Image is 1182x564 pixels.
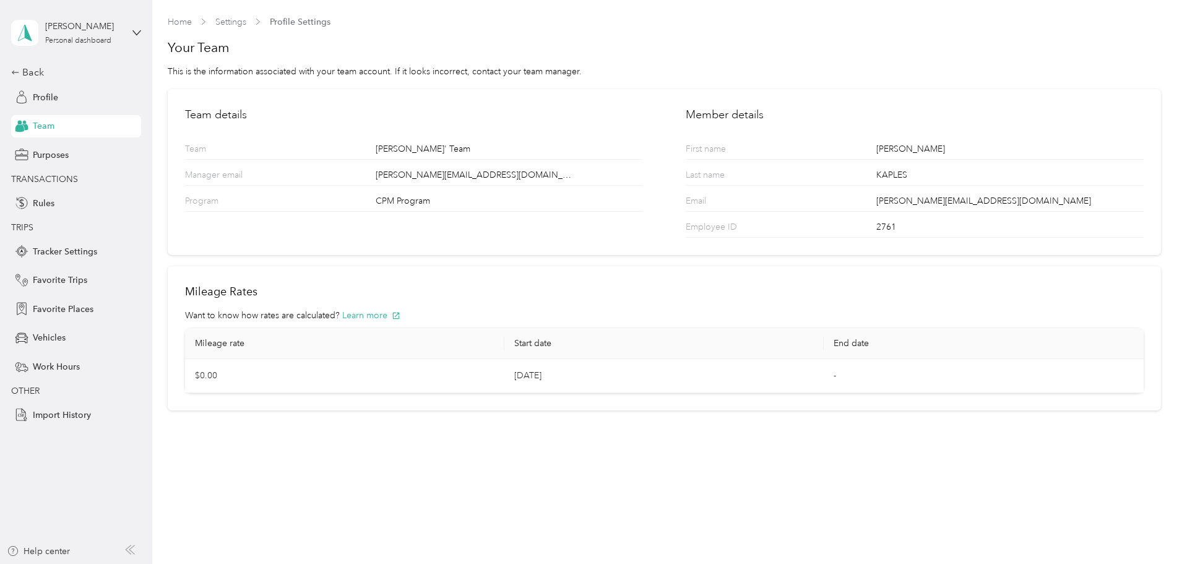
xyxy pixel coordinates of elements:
div: CPM Program [376,194,642,211]
div: This is the information associated with your team account. If it looks incorrect, contact your te... [168,65,1161,78]
p: Last name [686,168,781,185]
div: Back [11,65,135,80]
span: Rules [33,197,54,210]
td: $0.00 [185,359,504,393]
span: Vehicles [33,331,66,344]
div: Want to know how rates are calculated? [185,309,1144,322]
span: Purposes [33,149,69,162]
h2: Member details [686,106,1143,123]
p: Team [185,142,280,159]
span: Profile [33,91,58,104]
div: [PERSON_NAME][EMAIL_ADDRESS][DOMAIN_NAME] [876,194,1143,211]
a: Settings [215,17,246,27]
p: Email [686,194,781,211]
button: Help center [7,545,70,558]
td: - [824,359,1143,393]
p: Manager email [185,168,280,185]
a: Home [168,17,192,27]
span: Import History [33,409,91,422]
th: Start date [504,328,824,359]
div: KAPLES [876,168,1143,185]
p: First name [686,142,781,159]
div: Personal dashboard [45,37,111,45]
iframe: Everlance-gr Chat Button Frame [1113,495,1182,564]
th: End date [824,328,1143,359]
span: Favorite Places [33,303,93,316]
span: Team [33,119,54,132]
span: TRANSACTIONS [11,174,78,184]
p: Program [185,194,280,211]
h1: Your Team [168,39,1161,56]
div: [PERSON_NAME] [876,142,1143,159]
h2: Team details [185,106,642,123]
div: [PERSON_NAME] [45,20,123,33]
span: OTHER [11,386,40,396]
div: [PERSON_NAME]' Team [376,142,642,159]
span: Profile Settings [270,15,330,28]
th: Mileage rate [185,328,504,359]
span: Favorite Trips [33,274,87,287]
h2: Mileage Rates [185,284,1144,300]
span: TRIPS [11,222,33,233]
span: Tracker Settings [33,245,97,258]
button: Learn more [342,309,400,322]
p: Employee ID [686,220,781,237]
div: 2761 [876,220,1143,237]
span: Work Hours [33,360,80,373]
td: [DATE] [504,359,824,393]
span: [PERSON_NAME][EMAIL_ADDRESS][DOMAIN_NAME] [376,168,576,181]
